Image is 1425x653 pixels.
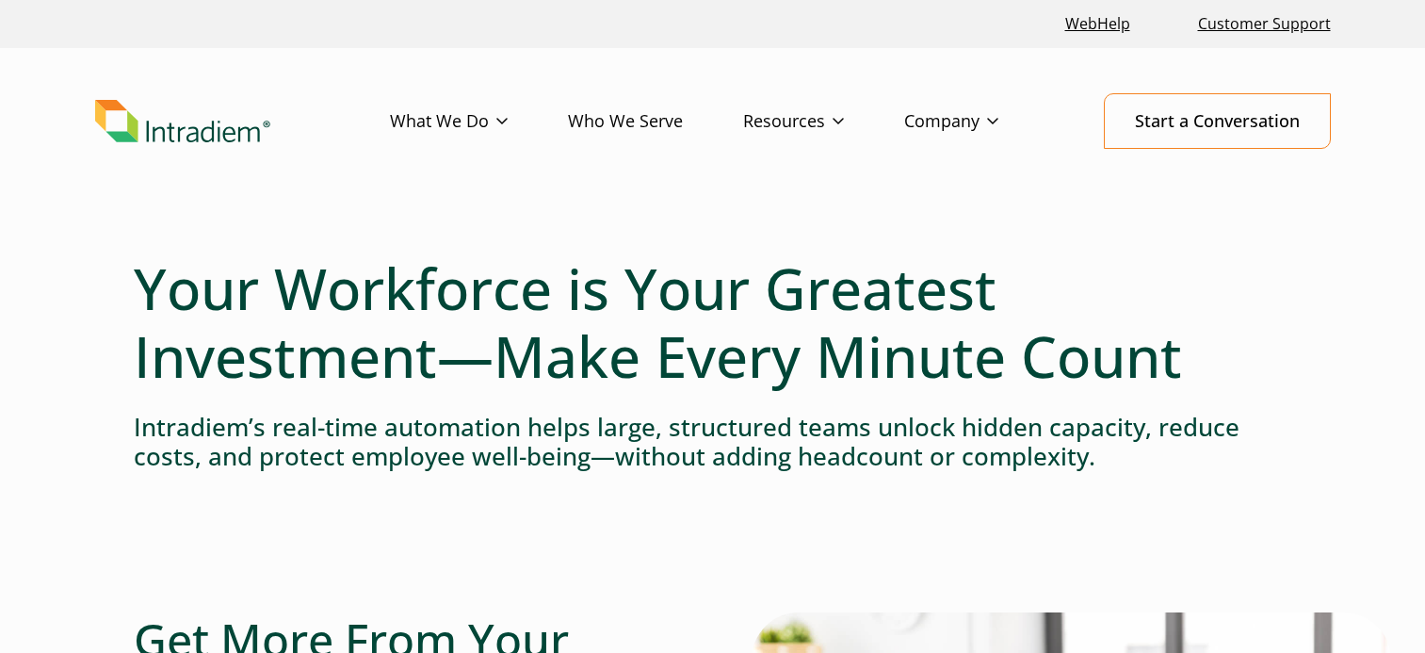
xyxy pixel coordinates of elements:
[134,413,1292,471] h4: Intradiem’s real-time automation helps large, structured teams unlock hidden capacity, reduce cos...
[743,94,904,149] a: Resources
[95,100,390,143] a: Link to homepage of Intradiem
[95,100,270,143] img: Intradiem
[134,254,1292,390] h1: Your Workforce is Your Greatest Investment—Make Every Minute Count
[904,94,1059,149] a: Company
[1190,4,1338,44] a: Customer Support
[1058,4,1138,44] a: Link opens in a new window
[1104,93,1331,149] a: Start a Conversation
[390,94,568,149] a: What We Do
[568,94,743,149] a: Who We Serve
